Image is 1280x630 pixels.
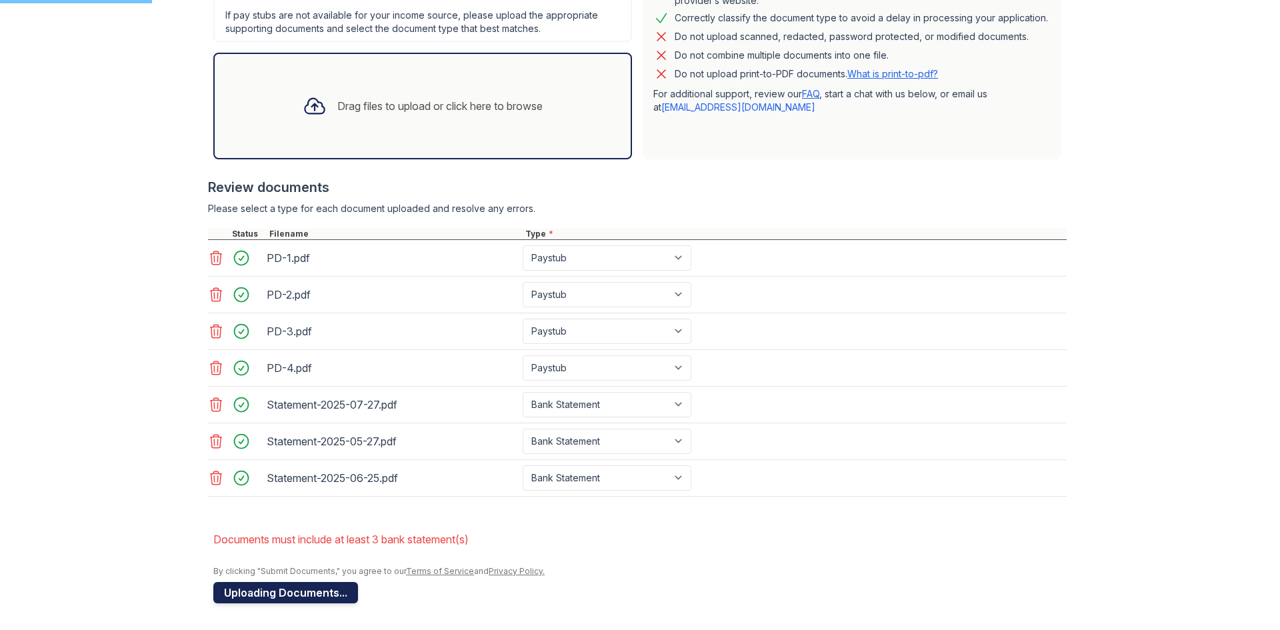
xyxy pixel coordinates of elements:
div: PD-1.pdf [267,247,517,269]
div: By clicking "Submit Documents," you agree to our and [213,566,1067,577]
a: Terms of Service [406,566,474,576]
div: Statement-2025-06-25.pdf [267,467,517,489]
div: Statement-2025-05-27.pdf [267,431,517,452]
div: Review documents [208,178,1067,197]
div: Do not combine multiple documents into one file. [675,47,889,63]
p: For additional support, review our , start a chat with us below, or email us at [653,87,1051,114]
a: Privacy Policy. [489,566,545,576]
p: Do not upload print-to-PDF documents. [675,67,938,81]
li: Documents must include at least 3 bank statement(s) [213,526,1067,553]
div: Drag files to upload or click here to browse [337,98,543,114]
div: Status [229,229,267,239]
div: Please select a type for each document uploaded and resolve any errors. [208,202,1067,215]
a: FAQ [802,88,819,99]
div: Type [523,229,1067,239]
button: Uploading Documents... [213,582,358,603]
div: PD-4.pdf [267,357,517,379]
div: Correctly classify the document type to avoid a delay in processing your application. [675,10,1048,26]
div: Do not upload scanned, redacted, password protected, or modified documents. [675,29,1029,45]
div: Statement-2025-07-27.pdf [267,394,517,415]
a: [EMAIL_ADDRESS][DOMAIN_NAME] [661,101,815,113]
div: PD-2.pdf [267,284,517,305]
a: What is print-to-pdf? [847,68,938,79]
div: Filename [267,229,523,239]
div: PD-3.pdf [267,321,517,342]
